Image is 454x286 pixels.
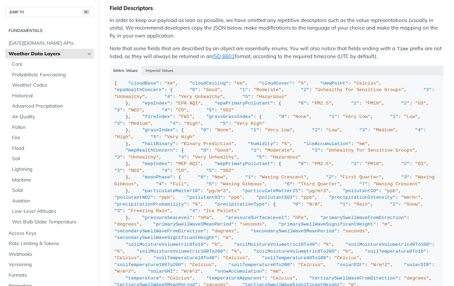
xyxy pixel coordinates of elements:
[9,51,85,57] span: Weather Data Layers
[251,229,337,234] span: "secondarySwellWaveSMeanPeriod"
[142,161,170,166] span: "mepIndex"
[12,155,92,162] span: Soil
[198,215,212,220] span: "hPa"
[356,141,367,146] span: "mm"
[343,229,368,234] span: "seconds"
[142,175,173,180] span: "moonPhase"
[381,222,390,227] span: "m"
[9,164,94,175] a: Lightning
[270,269,281,274] span: "mm"
[254,249,337,254] span: "soilMoistureVolumetric0To200"
[12,92,92,99] span: Historical
[164,134,195,140] span: "Very High"
[226,215,287,220] span: "pressureSurfaceLevel"
[309,276,398,281] span: "tertiarySwellWaveFromDirection"
[128,121,151,126] span: "Medium"
[128,208,170,213] span: "Freezing Rain"
[5,38,94,48] a: [DATE][DOMAIN_NAME] APIs
[298,262,323,267] span: "Celcius"
[214,202,267,207] span: "precipitationType"
[214,269,265,274] span: "snowAccumulation"
[365,101,382,106] span: "PM10"
[189,87,198,92] span: "0"
[9,175,94,185] a: Maritime
[110,16,443,40] p: In order to keep our payload as lean as possible, we have omitted any repetitive descriptors such...
[114,202,187,207] span: "precipitationProbability"
[229,195,243,200] span: "ppb"
[110,45,443,60] p: Note that some fields that are described by an object are essentially enums. You will also notice...
[329,195,395,200] span: "precipitationIntensity"
[343,188,379,194] span: "pollutantCO"
[114,121,123,126] span: "3"
[214,101,273,106] span: "epaPrimaryPollutant"
[12,187,92,194] span: Solar
[265,128,292,133] span: "Very Low"
[404,202,421,207] span: "Snow"
[153,255,217,261] span: "soilTemperature10To40"
[223,255,248,261] span: "Celcius"
[256,155,265,160] span: "5"
[240,222,265,227] span: "seconds"
[214,128,231,133] span: "None"
[125,148,176,153] span: "mepHealthConcern"
[128,168,142,173] span: "NO2"
[292,202,301,207] span: "0"
[9,206,94,217] a: Low-Level Altitudes
[136,249,225,254] span: "soilMoistureVolumetric100To200"
[251,128,259,133] span: "1"
[206,168,214,173] span: "5"
[142,128,176,133] span: "grassIndex"
[9,112,94,122] a: Air Quality
[326,148,415,153] span: "Unhealthy for Sensitive Groups"
[9,261,92,268] span: Versioning
[292,215,307,220] span: "hPa"
[12,71,92,78] span: Probabilistic Forecasting
[176,101,201,106] span: "EPA AQI"
[245,175,253,180] span: "1"
[9,272,92,279] span: Formats
[340,202,348,207] span: "1"
[114,168,123,173] span: "3"
[397,46,408,52] span: Time
[162,168,170,173] span: "4"
[307,202,321,207] span: "N/A"
[326,175,334,180] span: "2"
[142,188,201,194] span: "particulateMatter10"
[12,145,92,152] span: Flood
[223,235,231,240] span: "m"
[12,208,92,215] span: Low-Level Altitudes
[9,40,92,47] span: [DATE][DOMAIN_NAME] APIs
[259,81,292,86] span: "cloudCover"
[9,70,94,80] a: Probabilistic Forecasting
[9,185,94,196] a: Solar
[142,66,178,75] button: Imperial Values
[12,198,92,205] span: Aviation
[206,276,265,281] span: "temperatureApparent"
[128,108,142,113] span: "NO2"
[12,219,92,225] span: Wet Bulb Globe Temperature
[142,141,176,146] span: "hailBinary"
[181,141,234,146] span: "Binary Prediction"
[5,260,94,270] a: Versioning
[373,181,421,187] span: "Waning Crescent"
[162,108,170,113] span: "4"
[9,217,94,227] a: Wet Bulb Globe Temperature
[256,94,287,99] span: "Hazardous"
[214,148,231,153] span: "Good"
[187,195,223,200] span: "pollutantO3"
[365,161,382,166] span: "PM10"
[114,269,134,274] span: "W/m^2"
[415,101,426,106] span: "O3"
[125,242,206,247] span: "soilMoistureVolumetric0To10"
[354,202,370,207] span: "Rain"
[12,166,92,173] span: Lightning
[206,188,229,194] span: "μg/m^3"
[178,114,192,119] span: "FWI"
[298,161,306,166] span: "0"
[9,101,94,111] a: Advanced Precipitation
[359,181,368,187] span: "7"
[114,175,438,187] span: "Waxing Gibbous"
[220,121,228,126] span: "5"
[265,148,292,153] span: "Moderate"
[12,103,92,110] span: Advanced Precipitation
